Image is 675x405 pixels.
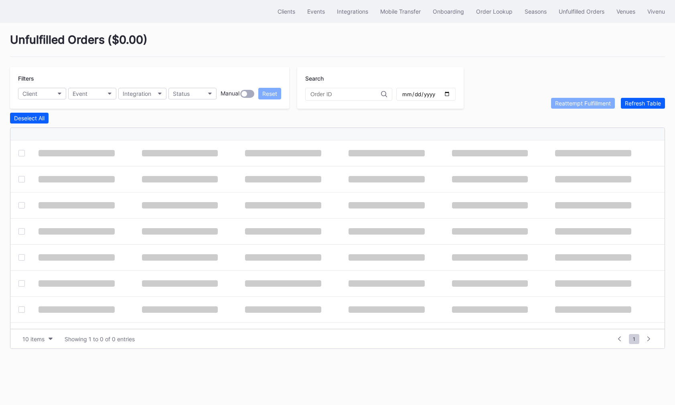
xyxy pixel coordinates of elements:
button: Client [18,88,66,99]
div: Unfulfilled Orders ( $0.00 ) [10,33,665,57]
button: Deselect All [10,113,49,124]
div: Event [73,90,87,97]
div: Mobile Transfer [380,8,421,15]
div: Venues [616,8,635,15]
div: Filters [18,75,281,82]
div: Manual [221,90,239,98]
div: Integration [123,90,151,97]
div: Onboarding [433,8,464,15]
div: Events [307,8,325,15]
span: 1 [629,334,639,344]
button: Event [68,88,116,99]
button: Clients [272,4,301,19]
button: Integrations [331,4,374,19]
div: Unfulfilled Orders [559,8,604,15]
div: Vivenu [647,8,665,15]
button: Mobile Transfer [374,4,427,19]
div: Integrations [337,8,368,15]
button: Refresh Table [621,98,665,109]
button: Status [168,88,217,99]
div: 10 items [22,336,45,342]
button: Seasons [519,4,553,19]
div: Search [305,75,456,82]
button: Reset [258,88,281,99]
button: Vivenu [641,4,671,19]
button: Events [301,4,331,19]
div: Reset [262,90,277,97]
div: Refresh Table [625,100,661,107]
div: Client [22,90,37,97]
input: Order ID [310,91,381,97]
div: Showing 1 to 0 of 0 entries [65,336,135,342]
button: Unfulfilled Orders [553,4,610,19]
div: Clients [278,8,295,15]
button: 10 items [18,334,57,344]
div: Order Lookup [476,8,513,15]
button: Integration [118,88,166,99]
div: Status [173,90,190,97]
button: Onboarding [427,4,470,19]
button: Venues [610,4,641,19]
button: Reattempt Fulfillment [551,98,615,109]
div: Deselect All [14,115,45,121]
div: Seasons [525,8,547,15]
button: Order Lookup [470,4,519,19]
div: Reattempt Fulfillment [555,100,611,107]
